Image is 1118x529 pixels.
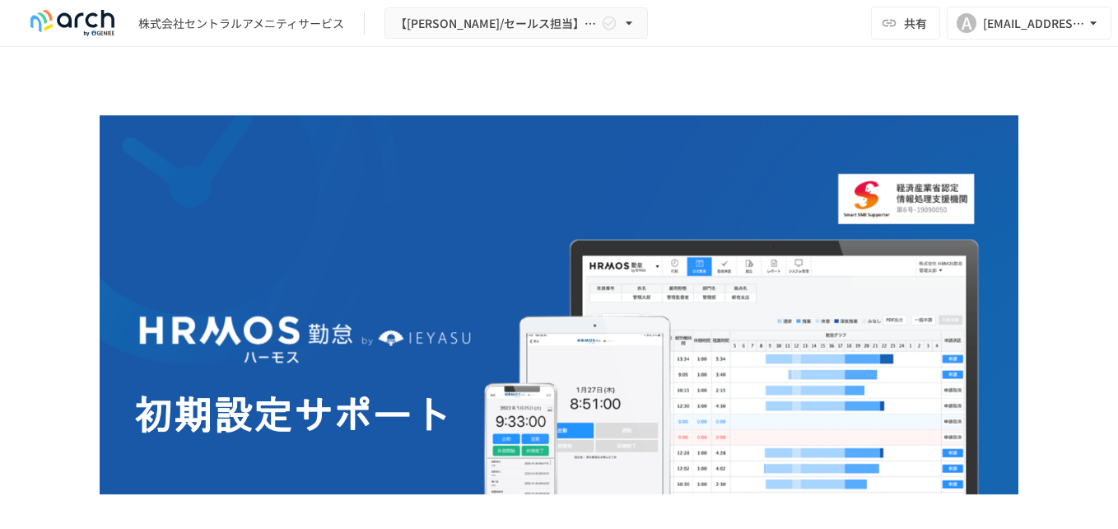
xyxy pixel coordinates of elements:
[904,14,927,32] span: 共有
[395,13,598,34] span: 【[PERSON_NAME]/セールス担当】株式会社セントラルアメニティサービス様_初期設定サポート
[983,13,1085,34] div: [EMAIL_ADDRESS][DOMAIN_NAME]
[138,15,344,32] div: 株式会社セントラルアメニティサービス
[957,13,976,33] div: A
[20,10,125,36] img: logo-default@2x-9cf2c760.svg
[947,7,1111,40] button: A[EMAIL_ADDRESS][DOMAIN_NAME]
[871,7,940,40] button: 共有
[384,7,648,40] button: 【[PERSON_NAME]/セールス担当】株式会社セントラルアメニティサービス様_初期設定サポート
